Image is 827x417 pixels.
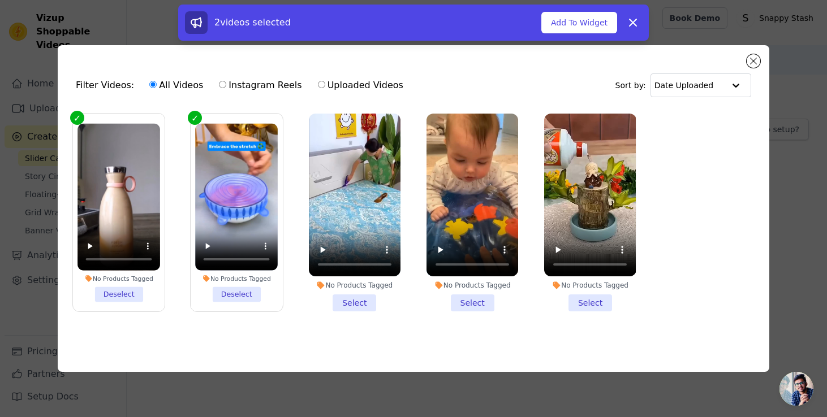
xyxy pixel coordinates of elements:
label: Instagram Reels [218,78,302,93]
div: No Products Tagged [427,281,518,290]
span: 2 videos selected [214,17,291,28]
div: No Products Tagged [195,274,278,282]
button: Close modal [747,54,760,68]
a: Open chat [779,372,813,406]
button: Add To Widget [541,12,617,33]
label: All Videos [149,78,204,93]
div: No Products Tagged [544,281,636,290]
div: Sort by: [615,73,752,97]
label: Uploaded Videos [317,78,404,93]
div: Filter Videos: [76,72,410,98]
div: No Products Tagged [77,274,160,282]
div: No Products Tagged [309,281,400,290]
